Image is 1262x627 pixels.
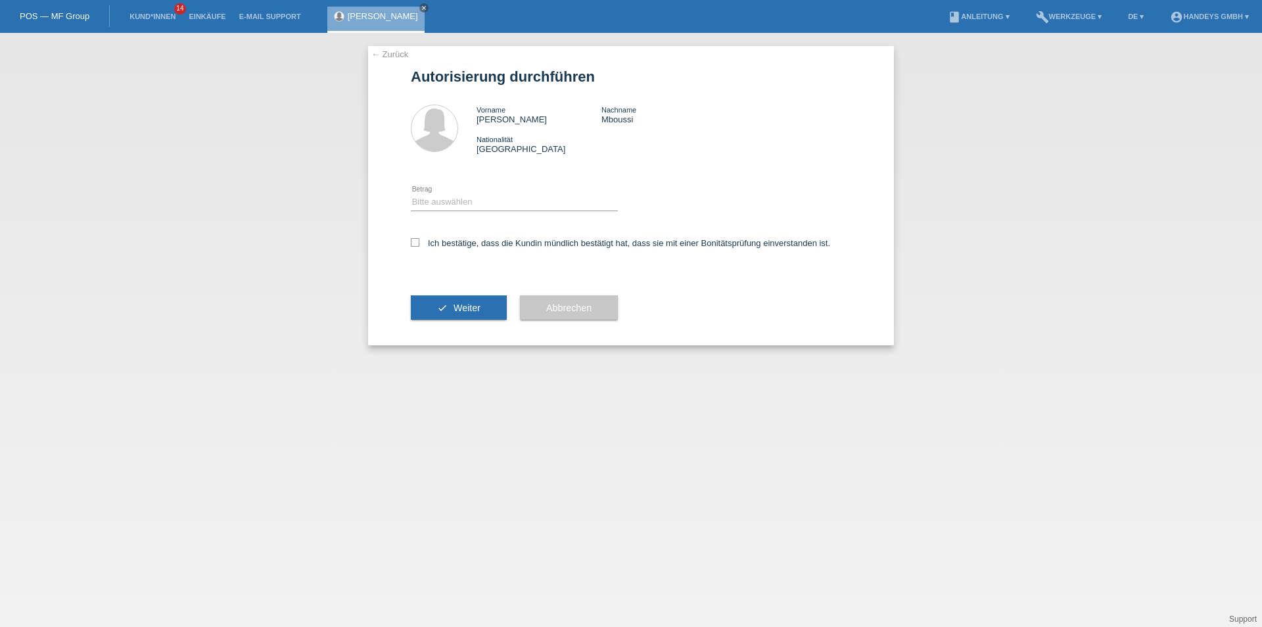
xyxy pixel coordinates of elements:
i: book [948,11,961,24]
a: DE ▾ [1121,13,1150,20]
a: [PERSON_NAME] [348,11,418,21]
i: close [421,5,427,11]
a: Einkäufe [182,13,232,20]
a: Kund*innen [123,13,182,20]
a: ← Zurück [371,49,408,59]
span: Weiter [454,303,480,313]
a: E-Mail Support [233,13,308,20]
button: Abbrechen [520,295,618,320]
span: Abbrechen [546,303,592,313]
div: [GEOGRAPHIC_DATA] [477,134,601,154]
a: POS — MF Group [20,11,89,21]
button: check Weiter [411,295,507,320]
span: 14 [174,3,186,14]
i: check [437,303,448,313]
span: Nachname [601,106,636,114]
a: close [419,3,429,13]
a: Support [1229,614,1257,624]
span: Vorname [477,106,505,114]
a: account_circleHandeys GmbH ▾ [1163,13,1255,20]
h1: Autorisierung durchführen [411,68,851,85]
i: build [1036,11,1049,24]
a: bookAnleitung ▾ [941,13,1016,20]
label: Ich bestätige, dass die Kundin mündlich bestätigt hat, dass sie mit einer Bonitätsprüfung einvers... [411,238,830,248]
a: buildWerkzeuge ▾ [1029,13,1109,20]
div: [PERSON_NAME] [477,105,601,124]
span: Nationalität [477,136,513,143]
div: Mboussi [601,105,726,124]
i: account_circle [1170,11,1183,24]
